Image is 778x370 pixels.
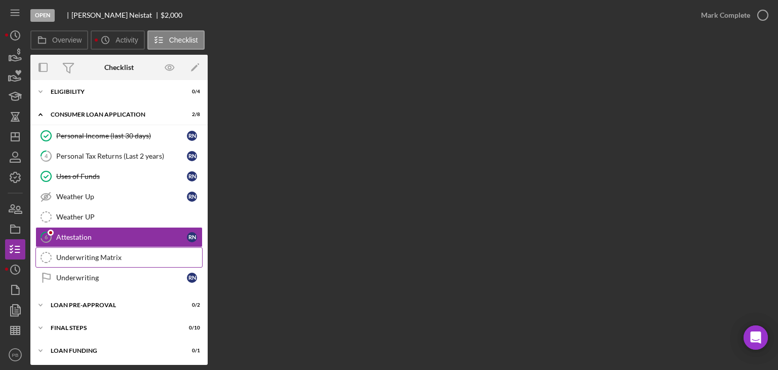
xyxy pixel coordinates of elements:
span: $2,000 [161,11,182,19]
a: Weather UpRN [35,187,203,207]
div: Uses of Funds [56,172,187,180]
button: Checklist [147,30,205,50]
div: 0 / 4 [182,89,200,95]
button: Overview [30,30,88,50]
div: FINAL STEPS [51,325,175,331]
text: PB [12,352,19,358]
div: Eligibility [51,89,175,95]
label: Checklist [169,36,198,44]
tspan: 4 [45,153,48,159]
div: Underwriting [56,274,187,282]
label: Activity [115,36,138,44]
div: Personal Tax Returns (Last 2 years) [56,152,187,160]
div: R N [187,273,197,283]
div: Loan Pre-Approval [51,302,175,308]
div: R N [187,131,197,141]
div: 0 / 10 [182,325,200,331]
a: 4Personal Tax Returns (Last 2 years)RN [35,146,203,166]
a: Personal Income (last 30 days)RN [35,126,203,146]
button: PB [5,345,25,365]
button: Activity [91,30,144,50]
a: UnderwritingRN [35,268,203,288]
div: R N [187,192,197,202]
div: Open Intercom Messenger [744,325,768,350]
div: Open [30,9,55,22]
div: Mark Complete [701,5,750,25]
div: Weather Up [56,193,187,201]
div: Personal Income (last 30 days) [56,132,187,140]
tspan: 6 [45,234,48,240]
button: Mark Complete [691,5,773,25]
a: Uses of FundsRN [35,166,203,187]
a: 6AttestationRN [35,227,203,247]
div: R N [187,232,197,242]
label: Overview [52,36,82,44]
div: Underwriting Matrix [56,253,202,262]
div: R N [187,171,197,181]
div: 2 / 8 [182,112,200,118]
div: Checklist [104,63,134,71]
div: Consumer Loan Application [51,112,175,118]
div: [PERSON_NAME] Neistat [71,11,161,19]
div: Attestation [56,233,187,241]
div: Loan Funding [51,348,175,354]
div: Weather UP [56,213,202,221]
div: 0 / 2 [182,302,200,308]
div: 0 / 1 [182,348,200,354]
div: R N [187,151,197,161]
a: Weather UP [35,207,203,227]
a: Underwriting Matrix [35,247,203,268]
